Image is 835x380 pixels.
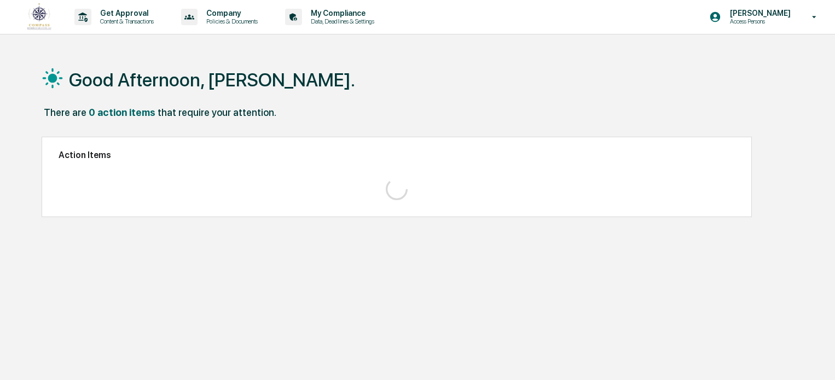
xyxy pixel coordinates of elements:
[302,9,380,17] p: My Compliance
[44,107,86,118] div: There are
[91,17,159,25] p: Content & Transactions
[198,9,263,17] p: Company
[302,17,380,25] p: Data, Deadlines & Settings
[158,107,276,118] div: that require your attention.
[69,69,355,91] h1: Good Afternoon, [PERSON_NAME].
[721,9,796,17] p: [PERSON_NAME]
[89,107,155,118] div: 0 action items
[91,9,159,17] p: Get Approval
[26,2,53,32] img: logo
[721,17,796,25] p: Access Persons
[198,17,263,25] p: Policies & Documents
[59,150,735,160] h2: Action Items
